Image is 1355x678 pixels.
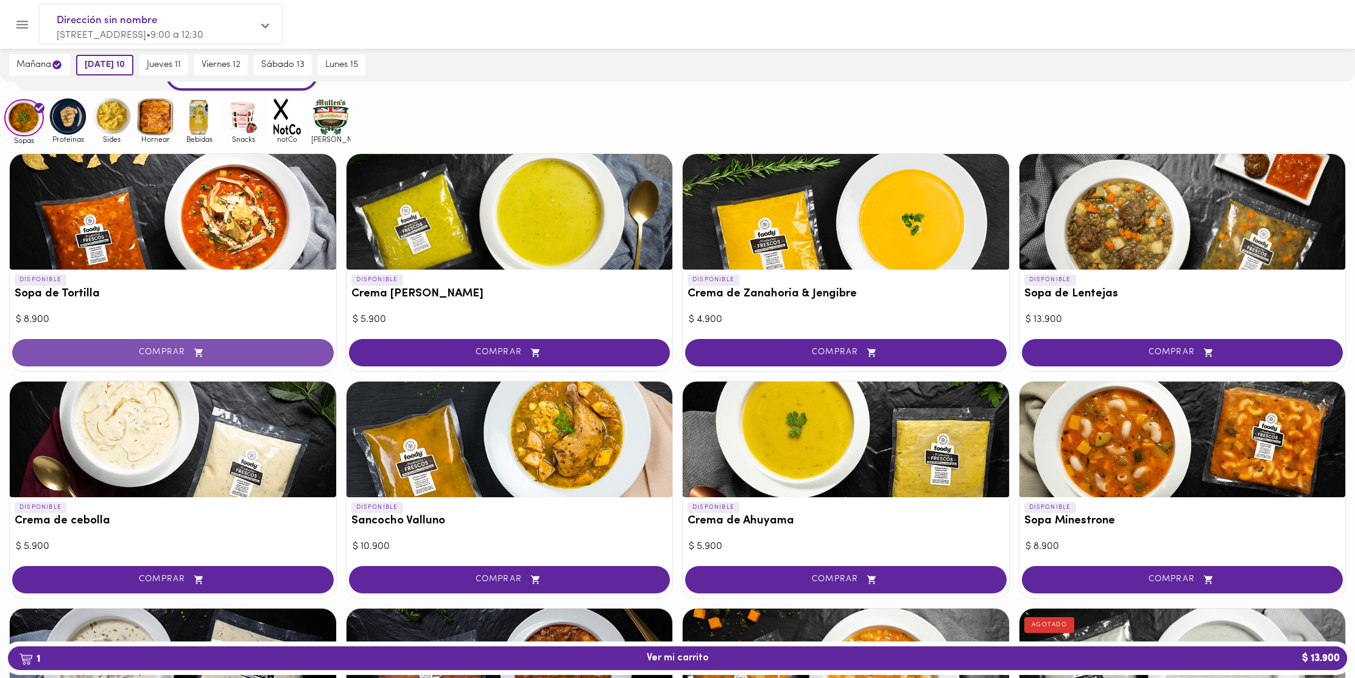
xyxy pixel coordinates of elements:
[16,59,63,71] span: mañana
[311,135,351,143] span: [PERSON_NAME]
[353,313,667,327] div: $ 5.900
[318,55,365,75] button: lunes 15
[19,653,33,665] img: cart.png
[254,55,312,75] button: sábado 13
[4,136,44,144] span: Sopas
[180,135,219,143] span: Bebidas
[202,60,241,71] span: viernes 12
[685,339,1007,366] button: COMPRAR
[1019,154,1346,270] div: Sopa de Lentejas
[1024,617,1075,633] div: AGOTADO
[351,515,668,528] h3: Sancocho Valluno
[351,502,403,513] p: DISPONIBLE
[92,135,132,143] span: Sides
[349,566,670,593] button: COMPRAR
[15,288,331,301] h3: Sopa de Tortilla
[15,502,66,513] p: DISPONIBLE
[353,540,667,554] div: $ 10.900
[685,566,1007,593] button: COMPRAR
[57,30,203,40] span: [STREET_ADDRESS] • 9:00 a 12:30
[9,54,70,75] button: mañana
[683,382,1009,497] div: Crema de Ahuyama
[136,97,175,136] img: Hornear
[92,97,132,136] img: Sides
[12,651,48,666] b: 1
[325,60,358,71] span: lunes 15
[10,154,336,270] div: Sopa de Tortilla
[48,135,88,143] span: Proteinas
[349,339,670,366] button: COMPRAR
[351,274,403,285] p: DISPONIBLE
[1026,313,1340,327] div: $ 13.900
[1022,566,1343,593] button: COMPRAR
[1019,382,1346,497] div: Sopa Minestrone
[683,154,1009,270] div: Crema de Zanahoria & Jengibre
[364,348,655,358] span: COMPRAR
[267,135,307,143] span: notCo
[76,55,133,75] button: [DATE] 10
[1026,540,1340,554] div: $ 8.900
[364,575,655,585] span: COMPRAR
[700,348,991,358] span: COMPRAR
[139,55,188,75] button: jueves 11
[7,10,37,40] button: Menu
[147,60,181,71] span: jueves 11
[16,540,330,554] div: $ 5.900
[689,313,1003,327] div: $ 4.900
[1024,515,1341,528] h3: Sopa Minestrone
[27,575,319,585] span: COMPRAR
[12,566,334,593] button: COMPRAR
[15,274,66,285] p: DISPONIBLE
[1284,607,1343,666] iframe: Messagebird Livechat Widget
[85,60,125,71] span: [DATE] 10
[688,515,1004,528] h3: Crema de Ahuyama
[4,99,44,137] img: Sopas
[223,97,263,136] img: Snacks
[647,652,709,664] span: Ver mi carrito
[351,288,668,301] h3: Crema [PERSON_NAME]
[688,502,739,513] p: DISPONIBLE
[700,575,991,585] span: COMPRAR
[1022,339,1343,366] button: COMPRAR
[194,55,248,75] button: viernes 12
[1024,288,1341,301] h3: Sopa de Lentejas
[688,274,739,285] p: DISPONIBLE
[136,135,175,143] span: Hornear
[57,13,253,29] span: Dirección sin nombre
[1024,502,1076,513] p: DISPONIBLE
[267,97,307,136] img: notCo
[261,60,304,71] span: sábado 13
[347,154,673,270] div: Crema del Huerto
[1024,274,1076,285] p: DISPONIBLE
[1037,575,1328,585] span: COMPRAR
[27,348,319,358] span: COMPRAR
[311,97,351,136] img: mullens
[688,288,1004,301] h3: Crema de Zanahoria & Jengibre
[1037,348,1328,358] span: COMPRAR
[15,515,331,528] h3: Crema de cebolla
[689,540,1003,554] div: $ 5.900
[347,382,673,497] div: Sancocho Valluno
[8,646,1347,670] button: 1Ver mi carrito$ 13.900
[180,97,219,136] img: Bebidas
[223,135,263,143] span: Snacks
[10,382,336,497] div: Crema de cebolla
[16,313,330,327] div: $ 8.900
[48,97,88,136] img: Proteinas
[12,339,334,366] button: COMPRAR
